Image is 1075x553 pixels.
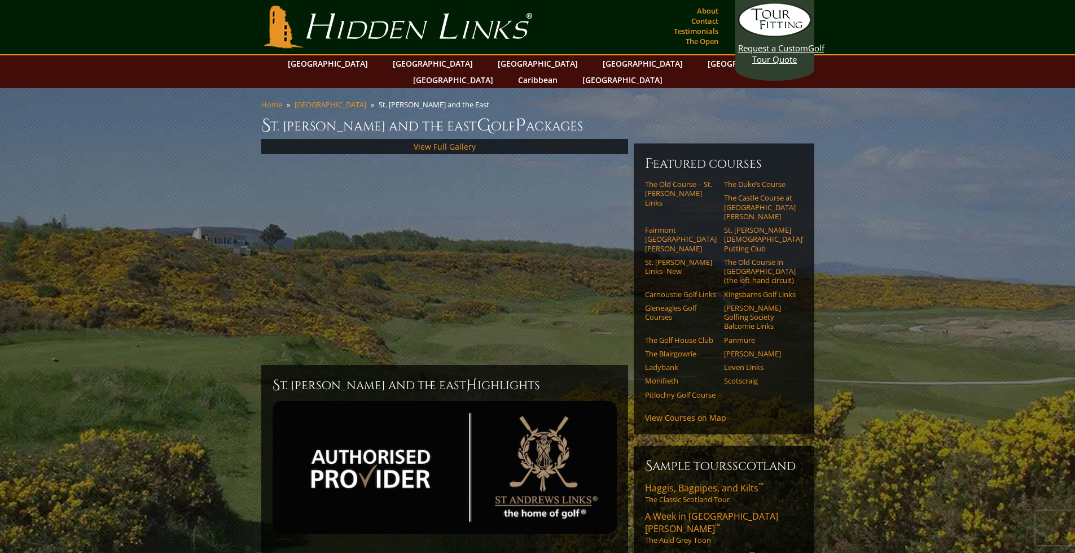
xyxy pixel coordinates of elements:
[515,114,526,137] span: P
[261,99,282,110] a: Home
[645,258,717,276] a: St. [PERSON_NAME] Links–New
[724,225,796,253] a: St. [PERSON_NAME] [DEMOGRAPHIC_DATA]’ Putting Club
[295,99,366,110] a: [GEOGRAPHIC_DATA]
[645,225,717,253] a: Fairmont [GEOGRAPHIC_DATA][PERSON_NAME]
[738,3,811,65] a: Request a CustomGolf Tour Quote
[414,141,476,152] a: View Full Gallery
[702,55,793,72] a: [GEOGRAPHIC_DATA]
[724,290,796,299] a: Kingsbarns Golf Links
[492,55,583,72] a: [GEOGRAPHIC_DATA]
[645,303,717,322] a: Gleneagles Golf Courses
[645,336,717,345] a: The Golf House Club
[645,482,764,494] span: Haggis, Bagpipes, and Kilts
[645,510,778,535] span: A Week in [GEOGRAPHIC_DATA][PERSON_NAME]
[645,457,803,475] h6: Sample ToursScotland
[466,376,477,394] span: H
[683,33,721,49] a: The Open
[645,412,726,423] a: View Courses on Map
[282,55,374,72] a: [GEOGRAPHIC_DATA]
[694,3,721,19] a: About
[671,23,721,39] a: Testimonials
[379,99,494,110] li: St. [PERSON_NAME] and the East
[738,42,808,54] span: Request a Custom
[724,336,796,345] a: Panmure
[512,72,563,88] a: Caribbean
[724,180,796,189] a: The Duke’s Course
[645,376,717,385] a: Monifieth
[477,114,491,137] span: G
[387,55,479,72] a: [GEOGRAPHIC_DATA]
[715,521,720,531] sup: ™
[688,13,721,29] a: Contact
[724,193,796,221] a: The Castle Course at [GEOGRAPHIC_DATA][PERSON_NAME]
[645,290,717,299] a: Carnoustie Golf Links
[724,376,796,385] a: Scotscraig
[645,155,803,173] h6: Featured Courses
[261,114,814,137] h1: St. [PERSON_NAME] and the East olf ackages
[758,481,764,490] sup: ™
[597,55,688,72] a: [GEOGRAPHIC_DATA]
[645,390,717,399] a: Pitlochry Golf Course
[645,363,717,372] a: Ladybank
[724,349,796,358] a: [PERSON_NAME]
[645,510,803,545] a: A Week in [GEOGRAPHIC_DATA][PERSON_NAME]™The Auld Grey Toon
[273,376,617,394] h2: St. [PERSON_NAME] and the East ighlights
[407,72,499,88] a: [GEOGRAPHIC_DATA]
[724,363,796,372] a: Leven Links
[724,303,796,331] a: [PERSON_NAME] Golfing Society Balcomie Links
[645,349,717,358] a: The Blairgowrie
[724,258,796,285] a: The Old Course in [GEOGRAPHIC_DATA] (the left-hand circuit)
[577,72,668,88] a: [GEOGRAPHIC_DATA]
[645,482,803,504] a: Haggis, Bagpipes, and Kilts™The Classic Scotland Tour
[645,180,717,207] a: The Old Course – St. [PERSON_NAME] Links
[273,401,617,534] img: st-andrews-authorized-provider-2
